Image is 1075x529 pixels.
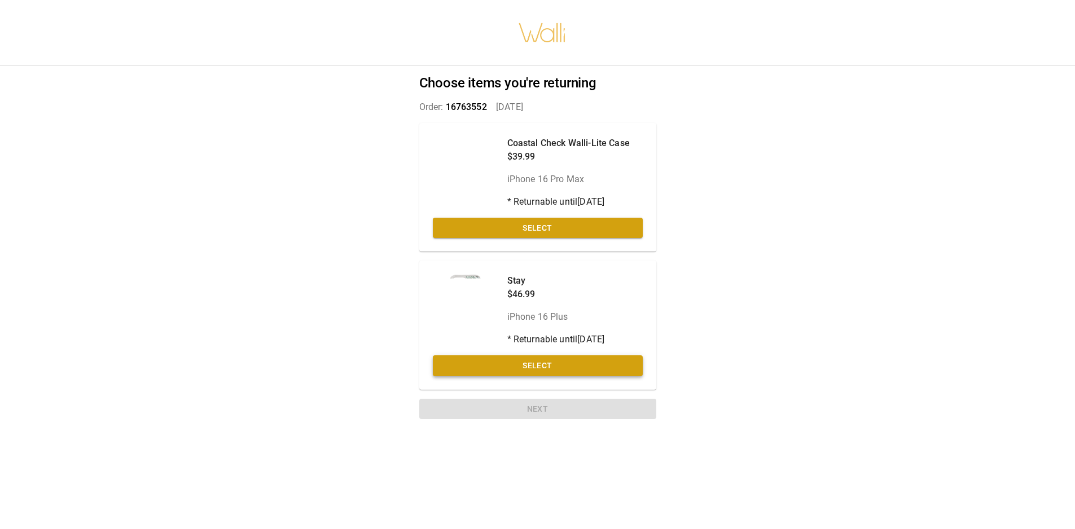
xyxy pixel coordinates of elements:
button: Select [433,355,643,376]
p: Coastal Check Walli-Lite Case [507,136,630,150]
p: $39.99 [507,150,630,164]
h2: Choose items you're returning [419,75,656,91]
p: iPhone 16 Pro Max [507,173,630,186]
p: iPhone 16 Plus [507,310,605,324]
p: $46.99 [507,288,605,301]
p: * Returnable until [DATE] [507,195,630,209]
p: * Returnable until [DATE] [507,333,605,346]
p: Order: [DATE] [419,100,656,114]
p: Stay [507,274,605,288]
span: 16763552 [446,102,487,112]
button: Select [433,218,643,239]
img: walli-inc.myshopify.com [518,8,567,57]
